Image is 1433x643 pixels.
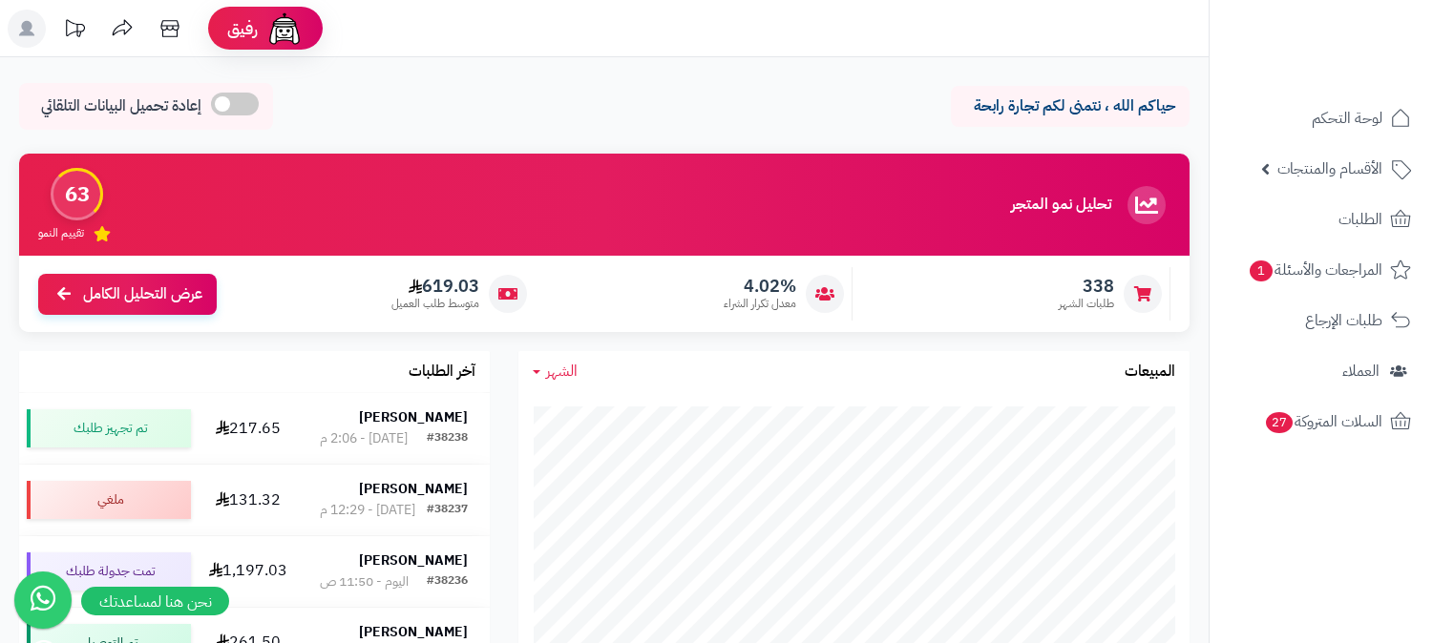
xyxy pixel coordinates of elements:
[41,95,201,117] span: إعادة تحميل البيانات التلقائي
[199,393,298,464] td: 217.65
[359,622,468,642] strong: [PERSON_NAME]
[1059,296,1114,312] span: طلبات الشهر
[1221,348,1422,394] a: العملاء
[1305,307,1382,334] span: طلبات الإرجاع
[391,296,479,312] span: متوسط طلب العميل
[1264,408,1382,435] span: السلات المتروكة
[320,572,409,591] div: اليوم - 11:50 ص
[1303,47,1415,87] img: logo-2.png
[199,536,298,607] td: 1,197.03
[391,276,479,297] span: 619.03
[38,274,217,315] a: عرض التحليل الكامل
[359,479,468,499] strong: [PERSON_NAME]
[1312,105,1382,132] span: لوحة التحكم
[1338,206,1382,233] span: الطلبات
[1221,247,1422,293] a: المراجعات والأسئلة1
[265,10,304,48] img: ai-face.png
[27,481,191,519] div: ملغي
[1342,358,1380,384] span: العملاء
[1221,399,1422,445] a: السلات المتروكة27
[1125,363,1175,381] h3: المبيعات
[1221,95,1422,141] a: لوحة التحكم
[38,225,84,241] span: تقييم النمو
[227,17,258,40] span: رفيق
[1248,257,1382,283] span: المراجعات والأسئلة
[427,429,468,448] div: #38238
[1221,298,1422,343] a: طلبات الإرجاع
[199,465,298,535] td: 131.32
[427,501,468,520] div: #38237
[724,296,796,312] span: معدل تكرار الشراء
[359,407,468,427] strong: [PERSON_NAME]
[533,361,578,383] a: الشهر
[320,429,408,448] div: [DATE] - 2:06 م
[409,363,475,381] h3: آخر الطلبات
[320,501,415,520] div: [DATE] - 12:29 م
[965,95,1175,117] p: حياكم الله ، نتمنى لكم تجارة رابحة
[27,409,191,447] div: تم تجهيز طلبك
[27,552,191,591] div: تمت جدولة طلبك
[1250,260,1273,281] span: 1
[1266,412,1293,433] span: 27
[1011,197,1111,214] h3: تحليل نمو المتجر
[724,276,796,297] span: 4.02%
[1277,156,1382,182] span: الأقسام والمنتجات
[1221,197,1422,242] a: الطلبات
[427,572,468,591] div: #38236
[546,360,578,383] span: الشهر
[83,283,202,305] span: عرض التحليل الكامل
[359,550,468,570] strong: [PERSON_NAME]
[1059,276,1114,297] span: 338
[51,10,98,52] a: تحديثات المنصة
